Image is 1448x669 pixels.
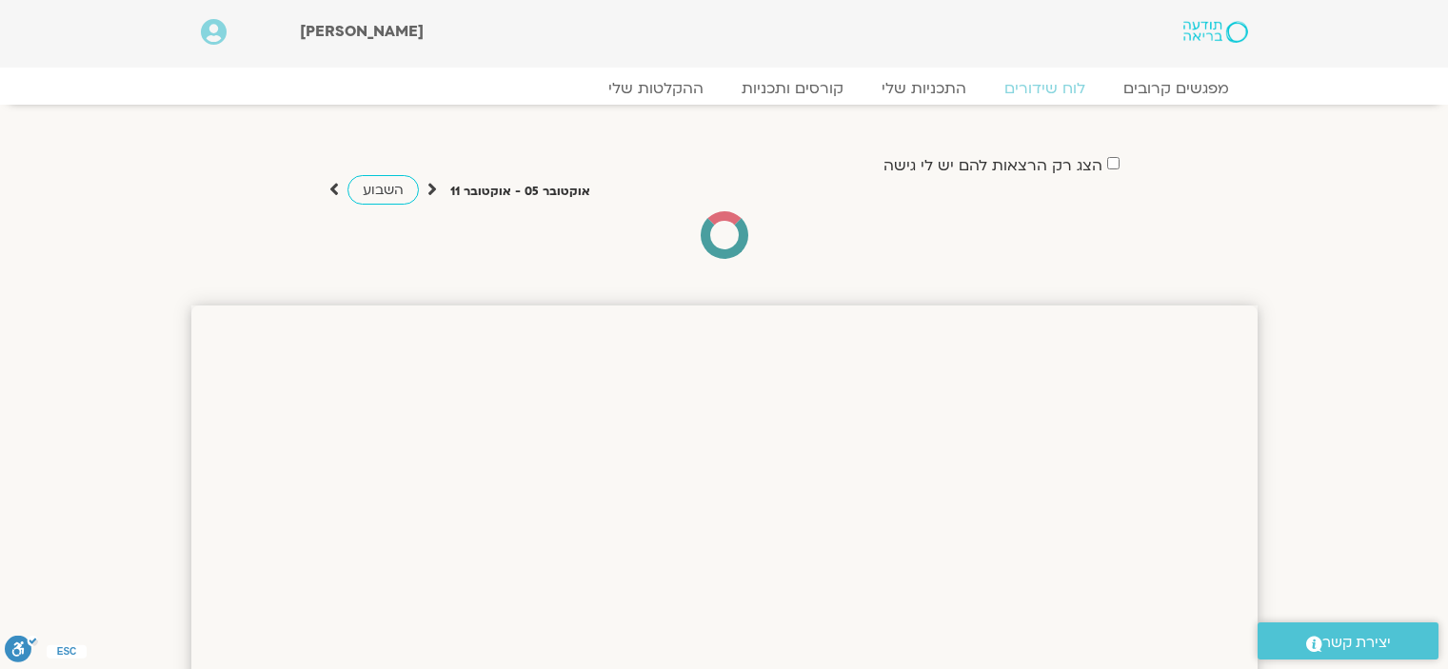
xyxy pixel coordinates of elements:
[450,182,590,202] p: אוקטובר 05 - אוקטובר 11
[1104,79,1248,98] a: מפגשים קרובים
[723,79,863,98] a: קורסים ותכניות
[300,21,424,42] span: [PERSON_NAME]
[985,79,1104,98] a: לוח שידורים
[201,79,1248,98] nav: Menu
[347,175,419,205] a: השבוע
[883,157,1102,174] label: הצג רק הרצאות להם יש לי גישה
[363,181,404,199] span: השבוע
[589,79,723,98] a: ההקלטות שלי
[1258,622,1438,659] a: יצירת קשר
[863,79,985,98] a: התכניות שלי
[1322,630,1391,656] span: יצירת קשר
